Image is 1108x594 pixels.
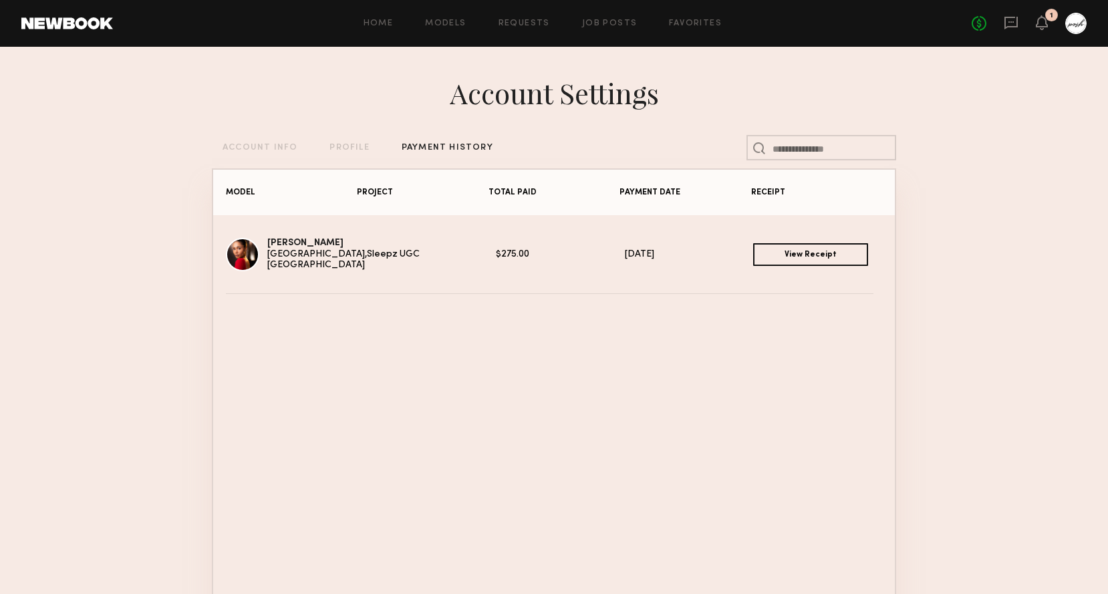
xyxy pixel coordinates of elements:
div: PAYMENT HISTORY [402,144,493,152]
div: PROJECT [357,188,488,197]
img: Ava-Marie L. [226,238,259,271]
div: $275.00 [496,249,625,261]
div: RECEIPT [751,188,882,197]
a: Models [425,19,466,28]
div: [GEOGRAPHIC_DATA], [GEOGRAPHIC_DATA] [267,249,367,272]
div: TOTAL PAID [489,188,619,197]
div: Sleepz UGC [367,249,496,261]
a: Favorites [669,19,722,28]
div: MODEL [226,188,357,197]
a: Requests [499,19,550,28]
div: PROFILE [329,144,369,152]
div: 1 [1050,12,1053,19]
a: [PERSON_NAME] [267,239,343,247]
div: PAYMENT DATE [619,188,750,197]
a: Home [364,19,394,28]
div: [DATE] [625,249,754,261]
a: Job Posts [582,19,638,28]
div: ACCOUNT INFO [223,144,297,152]
div: Account Settings [450,74,659,112]
a: View Receipt [753,243,868,266]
